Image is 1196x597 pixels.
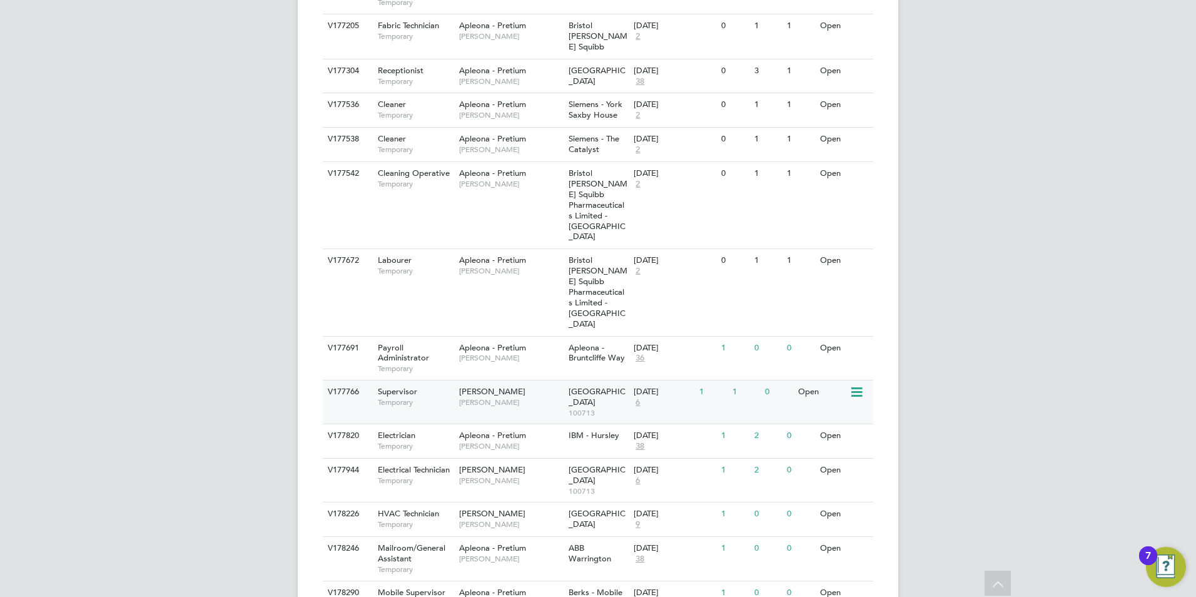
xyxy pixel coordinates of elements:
[634,353,646,364] span: 36
[459,543,526,553] span: Apleona - Pretium
[378,99,406,110] span: Cleaner
[378,519,453,529] span: Temporary
[729,380,762,404] div: 1
[378,31,453,41] span: Temporary
[459,65,526,76] span: Apleona - Pretium
[378,397,453,407] span: Temporary
[634,99,715,110] div: [DATE]
[378,145,453,155] span: Temporary
[751,337,784,360] div: 0
[696,380,729,404] div: 1
[459,110,562,120] span: [PERSON_NAME]
[817,337,871,360] div: Open
[718,537,751,560] div: 1
[784,503,816,526] div: 0
[718,93,751,116] div: 0
[718,337,751,360] div: 1
[634,266,642,277] span: 2
[459,430,526,441] span: Apleona - Pretium
[378,20,439,31] span: Fabric Technician
[378,386,417,397] span: Supervisor
[569,543,611,564] span: ABB Warrington
[459,168,526,178] span: Apleona - Pretium
[751,537,784,560] div: 0
[569,486,628,496] span: 100713
[459,342,526,353] span: Apleona - Pretium
[378,342,429,364] span: Payroll Administrator
[378,65,423,76] span: Receptionist
[378,464,450,475] span: Electrical Technician
[751,162,784,185] div: 1
[459,255,526,265] span: Apleona - Pretium
[634,519,642,530] span: 9
[459,20,526,31] span: Apleona - Pretium
[459,31,562,41] span: [PERSON_NAME]
[459,441,562,451] span: [PERSON_NAME]
[569,386,626,407] span: [GEOGRAPHIC_DATA]
[634,431,715,441] div: [DATE]
[569,430,619,441] span: IBM - Hursley
[325,337,368,360] div: V177691
[751,459,784,482] div: 2
[459,464,525,475] span: [PERSON_NAME]
[762,380,794,404] div: 0
[378,133,406,144] span: Cleaner
[325,537,368,560] div: V178246
[459,99,526,110] span: Apleona - Pretium
[634,543,715,554] div: [DATE]
[569,168,627,242] span: Bristol [PERSON_NAME] Squibb Pharmaceuticals Limited - [GEOGRAPHIC_DATA]
[751,424,784,447] div: 2
[459,145,562,155] span: [PERSON_NAME]
[569,342,625,364] span: Apleona - Bruntcliffe Way
[718,503,751,526] div: 1
[634,465,715,476] div: [DATE]
[751,503,784,526] div: 0
[378,564,453,574] span: Temporary
[784,459,816,482] div: 0
[817,424,871,447] div: Open
[325,503,368,526] div: V178226
[459,353,562,363] span: [PERSON_NAME]
[795,380,849,404] div: Open
[817,128,871,151] div: Open
[459,519,562,529] span: [PERSON_NAME]
[784,337,816,360] div: 0
[784,93,816,116] div: 1
[634,509,715,519] div: [DATE]
[784,59,816,83] div: 1
[459,397,562,407] span: [PERSON_NAME]
[751,14,784,38] div: 1
[817,162,871,185] div: Open
[718,424,751,447] div: 1
[784,249,816,272] div: 1
[1145,556,1151,572] div: 7
[378,266,453,276] span: Temporary
[634,76,646,87] span: 38
[378,543,445,564] span: Mailroom/General Assistant
[569,464,626,486] span: [GEOGRAPHIC_DATA]
[378,508,439,519] span: HVAC Technician
[718,162,751,185] div: 0
[784,162,816,185] div: 1
[459,508,525,519] span: [PERSON_NAME]
[459,76,562,86] span: [PERSON_NAME]
[325,424,368,447] div: V177820
[784,128,816,151] div: 1
[569,20,627,52] span: Bristol [PERSON_NAME] Squibb
[634,554,646,564] span: 38
[378,255,412,265] span: Labourer
[569,508,626,529] span: [GEOGRAPHIC_DATA]
[784,14,816,38] div: 1
[634,134,715,145] div: [DATE]
[634,397,642,408] span: 6
[817,14,871,38] div: Open
[634,343,715,354] div: [DATE]
[718,459,751,482] div: 1
[1146,547,1186,587] button: Open Resource Center, 7 new notifications
[325,59,368,83] div: V177304
[459,476,562,486] span: [PERSON_NAME]
[634,476,642,486] span: 6
[751,59,784,83] div: 3
[378,168,450,178] span: Cleaning Operative
[459,179,562,189] span: [PERSON_NAME]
